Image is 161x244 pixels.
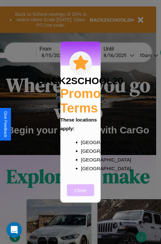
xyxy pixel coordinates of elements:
[81,155,93,164] p: [GEOGRAPHIC_DATA]
[81,146,93,155] p: [GEOGRAPHIC_DATA]
[81,164,93,172] p: [GEOGRAPHIC_DATA]
[3,111,8,137] div: Give Feedback
[60,86,101,115] h2: Promo Terms
[67,184,94,196] button: Close
[81,138,93,146] p: [GEOGRAPHIC_DATA]
[61,117,97,131] b: These locations apply:
[38,75,123,86] h3: BACK2SCHOOL20
[6,222,22,238] iframe: Intercom live chat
